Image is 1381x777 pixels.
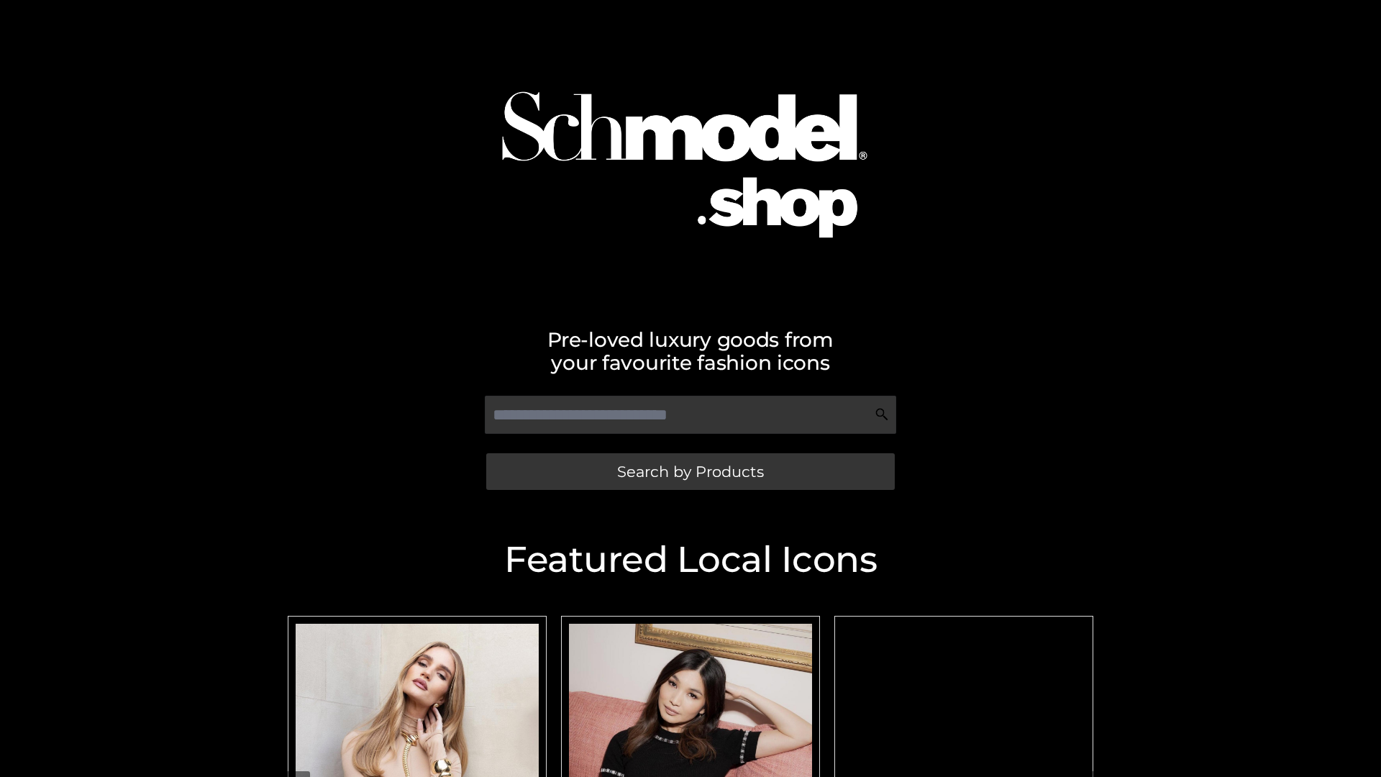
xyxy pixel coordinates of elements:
[875,407,889,422] img: Search Icon
[617,464,764,479] span: Search by Products
[281,328,1100,374] h2: Pre-loved luxury goods from your favourite fashion icons
[281,542,1100,578] h2: Featured Local Icons​
[486,453,895,490] a: Search by Products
